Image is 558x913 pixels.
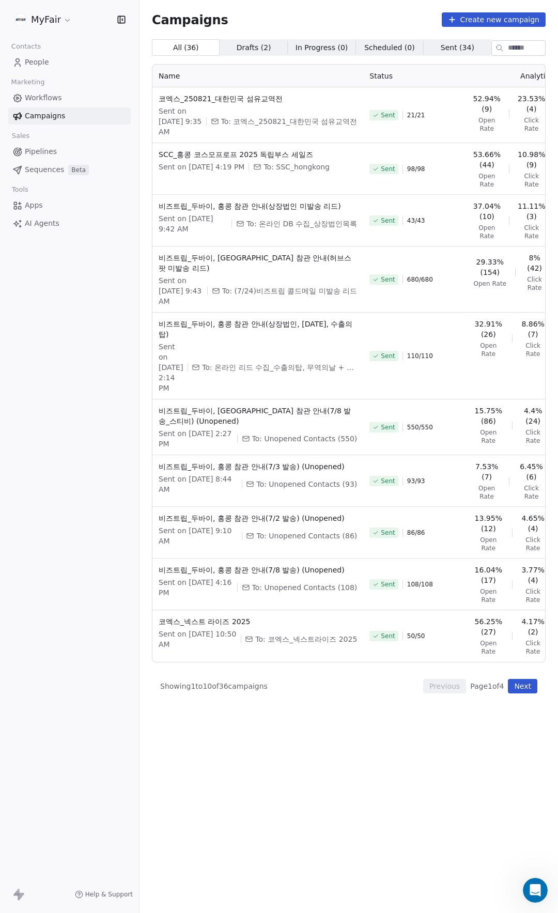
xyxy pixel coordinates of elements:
[14,13,27,26] img: %C3%AC%C2%9B%C2%90%C3%AD%C2%98%C2%95%20%C3%AB%C2%A1%C2%9C%C3%AA%C2%B3%C2%A0(white+round).png
[381,423,395,431] span: Sent
[521,513,546,534] span: 4.65% (4)
[159,406,357,426] span: 비즈트립_두바이, [GEOGRAPHIC_DATA] 참관 안내(7/8 발송_스티비) (Unopened)
[256,531,357,541] span: To: Unopened Contacts (86)
[441,42,474,53] span: Sent ( 34 )
[381,477,395,485] span: Sent
[423,679,466,693] button: Previous
[8,54,131,71] a: People
[364,42,415,53] span: Scheduled ( 0 )
[473,616,504,637] span: 56.25% (27)
[473,319,504,339] span: 32.91% (26)
[521,565,546,585] span: 3.77% (4)
[7,128,34,144] span: Sales
[381,529,395,537] span: Sent
[473,224,501,240] span: Open Rate
[177,334,194,351] button: Send a message…
[252,434,358,444] span: To: Unopened Contacts (550)
[49,338,57,347] button: Upload attachment
[7,39,45,54] span: Contacts
[381,216,395,225] span: Sent
[473,149,501,170] span: 53.66% (44)
[381,165,395,173] span: Sent
[159,201,357,211] span: 비즈트립_두바이, 홍콩 참관 안내(상장법인 미발송 리드)
[256,479,357,489] span: To: Unopened Contacts (93)
[8,107,131,125] a: Campaigns
[8,237,198,358] div: Mrinal says…
[181,4,200,23] div: Close
[159,513,357,523] span: 비즈트립_두바이, 홍콩 참관 안내(7/2 발송) (Unopened)
[473,172,501,189] span: Open Rate
[159,565,357,575] span: 비즈트립_두바이, 홍콩 참관 안내(7/8 발송) (Unopened)
[518,224,545,240] span: Click Rate
[159,342,183,393] span: Sent on [DATE] 2:14 PM
[25,92,62,103] span: Workflows
[473,201,501,222] span: 37.04% (10)
[524,253,546,273] span: 8% (42)
[407,477,425,485] span: 93 / 93
[237,42,271,53] span: Drafts ( 2 )
[518,116,546,133] span: Click Rate
[407,632,425,640] span: 50 / 50
[521,639,546,656] span: Click Rate
[473,428,504,445] span: Open Rate
[160,681,268,691] span: Showing 1 to 10 of 36 campaigns
[75,890,133,899] a: Help & Support
[33,338,41,347] button: Gif picker
[473,94,501,114] span: 52.94% (9)
[25,57,49,68] span: People
[523,878,548,903] iframe: Intercom live chat
[407,580,433,589] span: 108 / 108
[521,406,546,426] span: 4.4% (24)
[407,111,425,119] span: 21 / 21
[407,275,433,284] span: 680 / 680
[381,111,395,119] span: Sent
[17,119,161,159] div: You’ll get replies here and in your email: ✉️
[17,284,161,304] div: Please allow me some time to further investigate this issue.
[152,12,228,27] span: Campaigns
[17,258,161,278] div: Apologies for the inconvenience caused.
[159,319,357,339] span: 비즈트립_두바이, 홍콩 참관 안내(상장법인, [DATE], 수출의 탑)
[521,587,546,604] span: Click Rate
[246,219,357,229] span: To: 온라인 DB 수집_상장법인목록
[7,74,49,90] span: Marketing
[7,182,33,197] span: Tools
[521,428,546,445] span: Click Rate
[8,161,131,178] a: SequencesBeta
[159,94,357,104] span: 코엑스_250821_대한민국 섬유교역전
[29,6,46,22] img: Profile image for Mrinal
[221,116,358,127] span: To: 코엑스_250821_대한민국 섬유교역전
[17,140,99,158] b: [EMAIL_ADDRESS][DOMAIN_NAME]
[473,280,506,288] span: Open Rate
[470,681,504,691] span: Page 1 of 4
[162,4,181,24] button: Home
[381,352,395,360] span: Sent
[25,146,57,157] span: Pipelines
[508,679,537,693] button: Next
[9,317,198,334] textarea: Message…
[25,164,64,175] span: Sequences
[8,113,198,199] div: Fin says…
[159,162,244,172] span: Sent on [DATE] 4:19 PM
[473,639,504,656] span: Open Rate
[8,197,131,214] a: Apps
[473,484,501,501] span: Open Rate
[159,616,357,627] span: 코엑스_넥스트 라이즈 2025
[159,213,227,234] span: Sent on [DATE] 9:42 AM
[159,428,233,449] span: Sent on [DATE] 2:27 PM
[159,106,202,137] span: Sent on [DATE] 9:35 AM
[45,68,190,98] div: Hi I have a error on my workflow. Please check the pic. Thank you.
[159,253,357,273] span: 비즈트립_두바이, [GEOGRAPHIC_DATA] 참관 안내(허브스팟 미발송 리드)
[159,275,203,306] span: Sent on [DATE] 9:43 AM
[473,461,501,482] span: 7.53% (7)
[521,342,546,358] span: Click Rate
[222,286,358,296] span: To: (7/24)비즈트립 콜드메일 미발송 리드
[8,199,198,213] div: [DATE]
[381,632,395,640] span: Sent
[17,243,161,253] div: Hi,
[473,565,504,585] span: 16.04% (17)
[159,629,237,649] span: Sent on [DATE] 10:50 AM
[8,89,131,106] a: Workflows
[255,634,357,644] span: To: 코엑스_넥스트라이즈 2025
[37,6,198,104] div: Hi I have a error on my workflow. Please check the pic.Thank you.
[50,13,100,23] p: Active 11h ago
